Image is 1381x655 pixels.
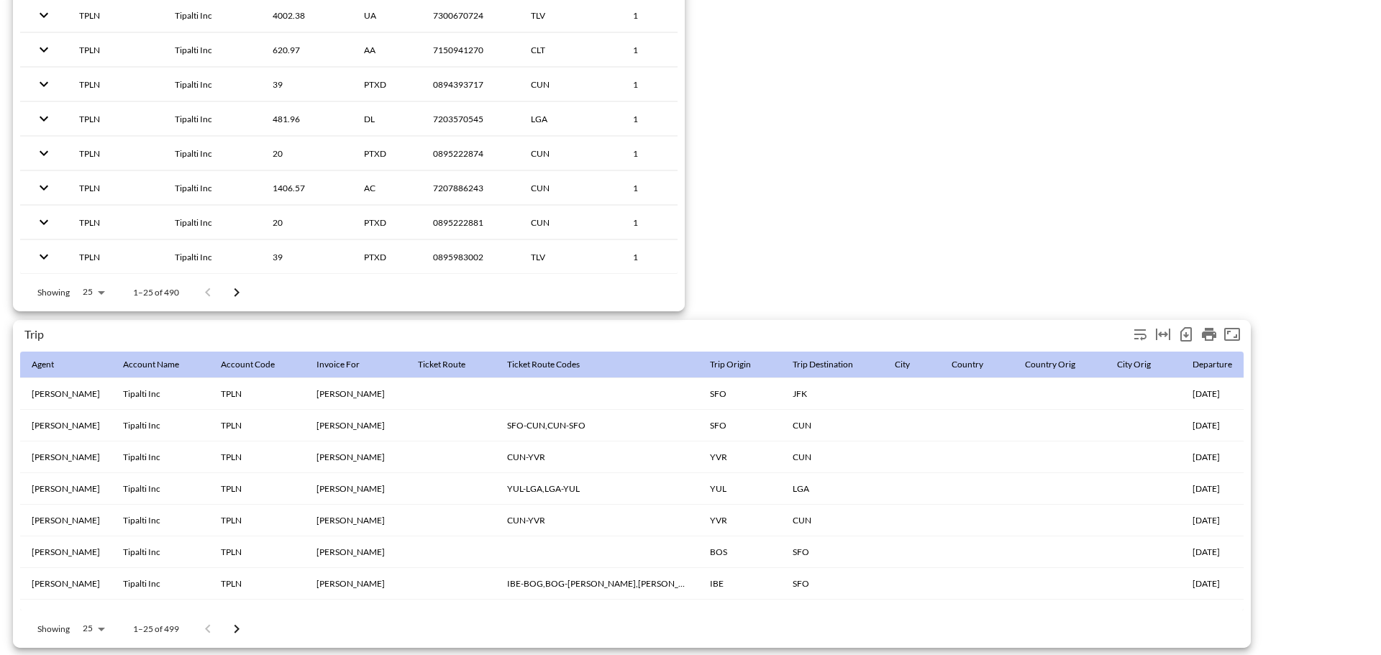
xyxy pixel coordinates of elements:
th: AA [352,33,421,67]
th: YVR [698,505,781,536]
th: George Katorgin [20,410,111,441]
th: Tipalti Inc [111,441,209,473]
th: CLT [519,33,621,67]
th: TPLN [68,240,163,274]
th: TPLN [209,536,305,568]
div: City Orig [1117,356,1151,373]
th: Jill Rosenthal [305,536,406,568]
th: TPLN [68,33,163,67]
th: Tipalti Inc [163,102,261,136]
p: Showing [37,286,70,298]
th: YUL [698,473,781,505]
th: George Katorgin [20,505,111,536]
span: City [895,356,929,373]
th: 620.97 [261,33,352,67]
button: Go to next page [222,278,251,307]
th: PTXD [352,137,421,170]
th: 1 [621,171,706,205]
th: BOS [698,536,781,568]
th: IBE-BOG,BOG-SAL,SAL-SFO,SFO-SAL,SAL-BOG,BOG-IBE [496,568,698,600]
th: TPLN [209,568,305,600]
th: TPLN [209,473,305,505]
th: Leslie Barrett [305,378,406,410]
div: Trip Destination [793,356,853,373]
th: TPLN [209,410,305,441]
th: SFO [698,378,781,410]
p: 1–25 of 490 [133,286,179,298]
th: CUN [519,68,621,101]
th: 7203570545 [421,102,519,136]
span: Agent [32,356,73,373]
p: 1–25 of 499 [133,623,179,635]
span: Invoice For [316,356,378,373]
th: AC [352,171,421,205]
th: Tipalti Inc [111,536,209,568]
th: 30/04/2025 [1181,410,1262,441]
th: 09/03/2025 [1181,568,1262,600]
span: Ticket Route [418,356,484,373]
button: expand row [32,244,56,269]
th: PTXD [352,68,421,101]
th: CUN [781,441,883,473]
div: Country Orig [1025,356,1075,373]
div: City [895,356,910,373]
th: SFO [781,536,883,568]
button: expand row [32,106,56,131]
th: CUN [781,505,883,536]
th: 04/05/2025 [1181,441,1262,473]
th: 1 [621,102,706,136]
th: George Katorgin [20,378,111,410]
th: SFO [781,568,883,600]
button: expand row [32,37,56,62]
span: Account Code [221,356,293,373]
span: Trip Origin [710,356,770,373]
th: PTXD [352,206,421,239]
th: SFO [698,600,781,631]
th: YUL-LGA,LGA-YUL [496,473,698,505]
div: Account Code [221,356,275,373]
div: Invoice For [316,356,360,373]
th: 1 [621,68,706,101]
th: George Katorgin [20,441,111,473]
div: Agent [32,356,54,373]
th: 0895222881 [421,206,519,239]
th: Tipalti Inc [163,33,261,67]
th: TPLN [68,68,163,101]
th: 04/05/2025 [1181,505,1262,536]
th: PTXD [352,240,421,274]
th: Tipalti Inc [111,473,209,505]
span: Departure [1193,356,1251,373]
th: George Katorgin [20,568,111,600]
th: Stephanieann Bell [305,505,406,536]
th: 0895222874 [421,137,519,170]
th: 20 [261,137,352,170]
div: Number of rows selected for download: 499 [1175,323,1198,346]
th: 0894393717 [421,68,519,101]
button: Go to next page [222,615,251,643]
th: 19/03/2025 [1181,378,1262,410]
div: Account Name [123,356,179,373]
th: 0895983002 [421,240,519,274]
th: Tipalti Inc [111,505,209,536]
th: Tipalti Inc [111,600,209,631]
div: Ticket Route [418,356,465,373]
div: Departure [1193,356,1232,373]
th: 27/07/2025 [1181,536,1262,568]
th: George Katorgin [20,473,111,505]
th: TPLN [68,137,163,170]
th: 39 [261,240,352,274]
th: SFO [698,410,781,441]
th: Tipalti Inc [163,137,261,170]
th: 1 [621,206,706,239]
th: Megan Hunter [305,441,406,473]
th: 1 [621,33,706,67]
div: Ticket Route Codes [507,356,580,373]
button: expand row [32,175,56,200]
p: Showing [37,623,70,635]
th: YVR [698,441,781,473]
th: CUN [519,206,621,239]
th: DFW [781,600,883,631]
th: TPLN [209,378,305,410]
th: TPLN [68,171,163,205]
th: 1 [621,137,706,170]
